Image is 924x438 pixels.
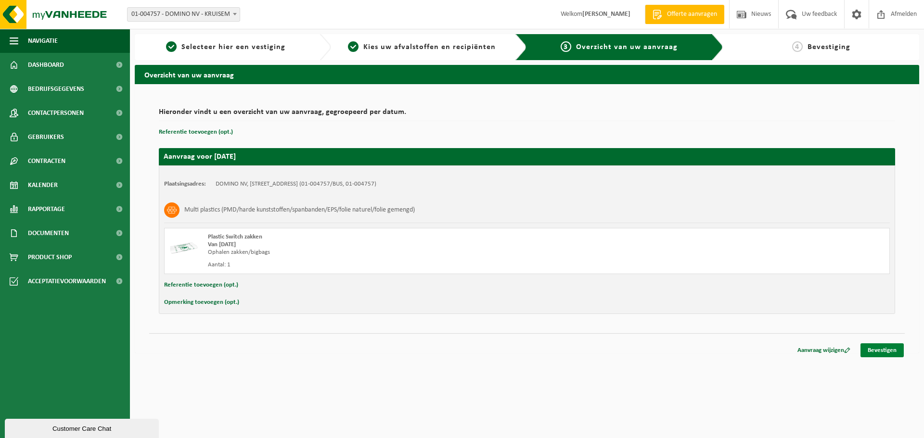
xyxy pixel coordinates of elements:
[808,43,850,51] span: Bevestiging
[184,202,415,218] h3: Multi plastics (PMD/harde kunststoffen/spanbanden/EPS/folie naturel/folie gemengd)
[28,245,72,269] span: Product Shop
[208,249,565,256] div: Ophalen zakken/bigbags
[561,41,571,52] span: 3
[665,10,719,19] span: Offerte aanvragen
[208,234,262,240] span: Plastic Switch zakken
[28,29,58,53] span: Navigatie
[5,417,161,438] iframe: chat widget
[166,41,177,52] span: 1
[576,43,678,51] span: Overzicht van uw aanvraag
[645,5,724,24] a: Offerte aanvragen
[127,7,240,22] span: 01-004757 - DOMINO NV - KRUISEM
[135,65,919,84] h2: Overzicht van uw aanvraag
[159,108,895,121] h2: Hieronder vindt u een overzicht van uw aanvraag, gegroepeerd per datum.
[28,173,58,197] span: Kalender
[28,125,64,149] span: Gebruikers
[169,233,198,262] img: LP-SK-00500-LPE-16.png
[208,261,565,269] div: Aantal: 1
[28,53,64,77] span: Dashboard
[792,41,803,52] span: 4
[140,41,312,53] a: 1Selecteer hier een vestiging
[790,343,858,357] a: Aanvraag wijzigen
[164,153,236,161] strong: Aanvraag voor [DATE]
[164,279,238,291] button: Referentie toevoegen (opt.)
[208,241,236,248] strong: Van [DATE]
[28,101,84,125] span: Contactpersonen
[363,43,496,51] span: Kies uw afvalstoffen en recipiënten
[860,343,904,357] a: Bevestigen
[336,41,508,53] a: 2Kies uw afvalstoffen en recipiënten
[181,43,285,51] span: Selecteer hier een vestiging
[159,126,233,138] button: Referentie toevoegen (opt.)
[28,221,69,245] span: Documenten
[128,8,240,21] span: 01-004757 - DOMINO NV - KRUISEM
[164,296,239,309] button: Opmerking toevoegen (opt.)
[216,180,376,188] td: DOMINO NV, [STREET_ADDRESS] (01-004757/BUS, 01-004757)
[28,197,65,221] span: Rapportage
[28,269,106,293] span: Acceptatievoorwaarden
[28,149,65,173] span: Contracten
[582,11,630,18] strong: [PERSON_NAME]
[28,77,84,101] span: Bedrijfsgegevens
[348,41,359,52] span: 2
[164,181,206,187] strong: Plaatsingsadres:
